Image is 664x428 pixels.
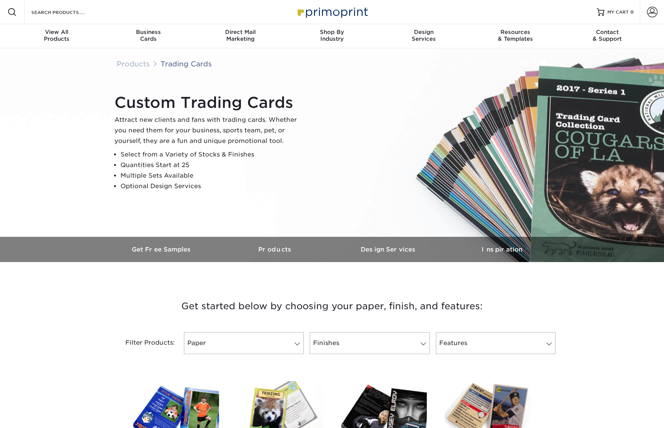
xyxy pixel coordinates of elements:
a: Direct MailMarketing [195,24,286,48]
a: Get Free Samples [105,237,219,262]
a: Products [117,60,150,68]
a: Resources& Templates [469,24,561,48]
a: Trading Cards [161,60,212,68]
li: Select from a Variety of Stocks & Finishes [120,149,303,160]
a: Paper [184,332,304,354]
h3: Get Free Samples [105,246,219,253]
a: Finishes [310,332,429,354]
span: Resources [469,29,561,35]
a: Features [436,332,556,354]
a: BusinessCards [103,24,195,48]
div: & Templates [469,29,561,42]
div: Services [378,29,469,42]
a: Shop ByIndustry [286,24,378,48]
li: Quantities Start at 25 [120,160,303,170]
div: Products [11,29,103,42]
div: & Support [561,29,653,42]
span: 0 [630,9,634,15]
a: View AllProducts [11,24,103,48]
span: MY CART [607,9,629,15]
span: View All [11,29,103,35]
li: Multiple Sets Available [120,170,303,181]
span: Shop By [286,29,378,35]
li: Optional Design Services [120,181,303,192]
span: Business [103,29,195,35]
a: Products [219,237,332,262]
div: Cards [103,29,195,42]
h1: Custom Trading Cards [114,94,303,112]
div: Marketing [195,29,286,42]
a: Design Services [332,237,445,262]
img: Primoprint [294,4,370,20]
h3: Products [219,246,332,253]
h3: Design Services [332,246,445,253]
span: Contact [561,29,653,35]
a: DesignServices [378,24,469,48]
span: Direct Mail [195,29,286,35]
div: Industry [286,29,378,42]
p: Attract new clients and fans with trading cards. Whether you need them for your business, sports ... [114,115,303,146]
input: SEARCH PRODUCTS..... [31,8,104,17]
a: Contact& Support [561,24,653,48]
h3: Get started below by choosing your paper, finish, and features: [111,289,553,323]
h3: Inspiration [445,246,559,253]
div: Filter Products: [105,332,181,354]
a: Inspiration [445,237,559,262]
span: Design [378,29,469,35]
